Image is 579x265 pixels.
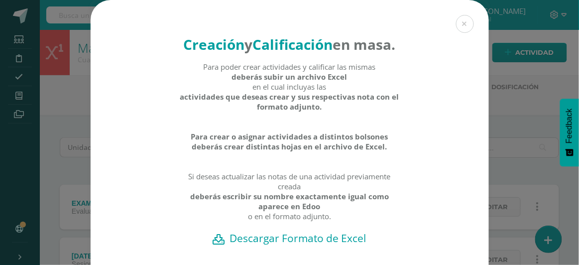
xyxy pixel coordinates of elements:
[179,191,400,211] strong: deberás escribir su nombre exactamente igual como aparece en Edoo
[253,35,333,54] strong: Calificación
[108,231,471,245] a: Descargar Formato de Excel
[179,92,400,112] strong: actividades que deseas crear y sus respectivas nota con el formato adjunto.
[184,35,245,54] strong: Creación
[179,35,400,54] h4: en masa.
[560,99,579,166] button: Feedback - Mostrar encuesta
[179,132,400,151] strong: Para crear o asignar actividades a distintos bolsones deberás crear distintas hojas en el archivo...
[245,35,253,54] strong: y
[565,109,574,143] span: Feedback
[232,72,347,82] strong: deberás subir un archivo Excel
[456,15,474,33] button: Close (Esc)
[179,62,400,231] div: Para poder crear actividades y calificar las mismas en el cual incluyas las Si deseas actualizar ...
